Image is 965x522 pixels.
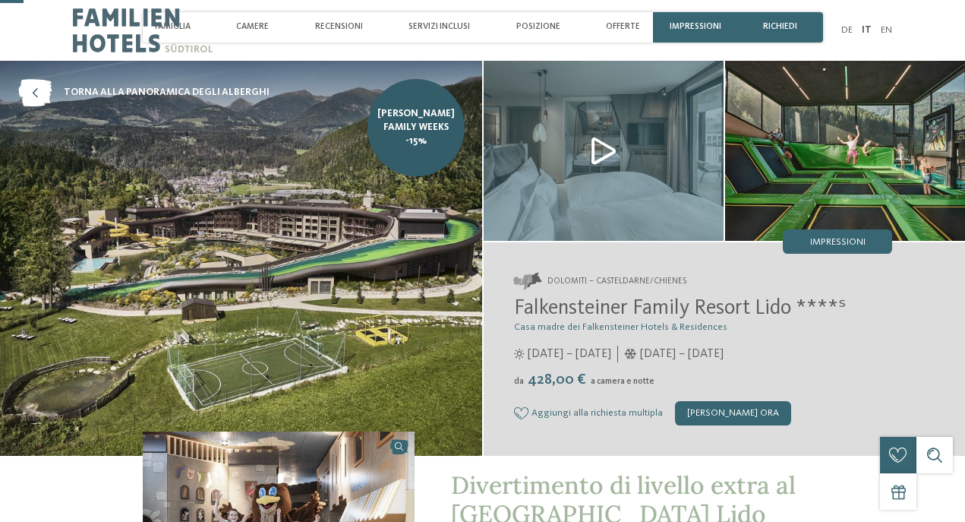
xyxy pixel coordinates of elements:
a: EN [881,25,892,35]
span: Dolomiti – Casteldarne/Chienes [547,276,686,288]
span: torna alla panoramica degli alberghi [64,86,270,100]
span: [DATE] – [DATE] [528,346,611,362]
span: 428,00 € [525,372,589,388]
span: [DATE] – [DATE] [640,346,724,362]
a: [PERSON_NAME] Family Weeks -15% [367,79,465,176]
span: Casa madre dei Falkensteiner Hotels & Residences [514,322,727,332]
span: da [514,377,524,386]
span: Impressioni [810,238,866,248]
img: Il family hotel a Chienes dal fascino particolare [484,61,724,241]
i: Orari d'apertura estate [514,349,525,359]
span: [PERSON_NAME] Family Weeks -15% [377,107,456,148]
a: DE [841,25,853,35]
a: torna alla panoramica degli alberghi [18,79,270,106]
img: Il family hotel a Chienes dal fascino particolare [725,61,965,241]
span: Falkensteiner Family Resort Lido ****ˢ [514,298,846,319]
a: IT [862,25,872,35]
i: Orari d'apertura inverno [624,349,637,359]
div: [PERSON_NAME] ora [675,401,791,426]
span: a camera e notte [591,377,654,386]
span: Aggiungi alla richiesta multipla [531,408,663,419]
